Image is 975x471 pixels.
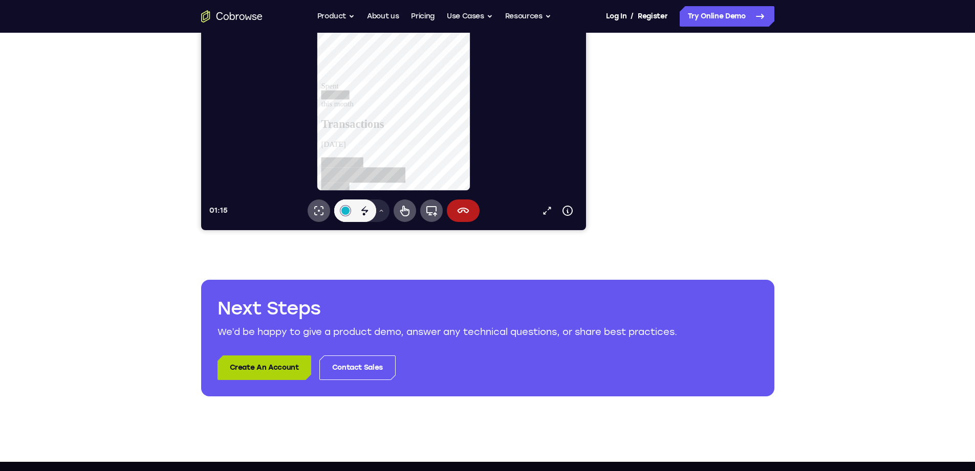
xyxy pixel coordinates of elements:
[218,355,311,380] a: Create An Account
[638,6,667,27] a: Register
[680,6,774,27] a: Try Online Demo
[631,10,634,23] span: /
[317,6,355,27] button: Product
[201,10,263,23] a: Go to the home page
[367,6,399,27] a: About us
[218,296,758,321] h2: Next Steps
[319,355,396,380] a: Contact Sales
[411,6,435,27] a: Pricing
[505,6,551,27] button: Resources
[606,6,626,27] a: Log In
[447,6,493,27] button: Use Cases
[218,325,758,339] p: We’d be happy to give a product demo, answer any technical questions, or share best practices.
